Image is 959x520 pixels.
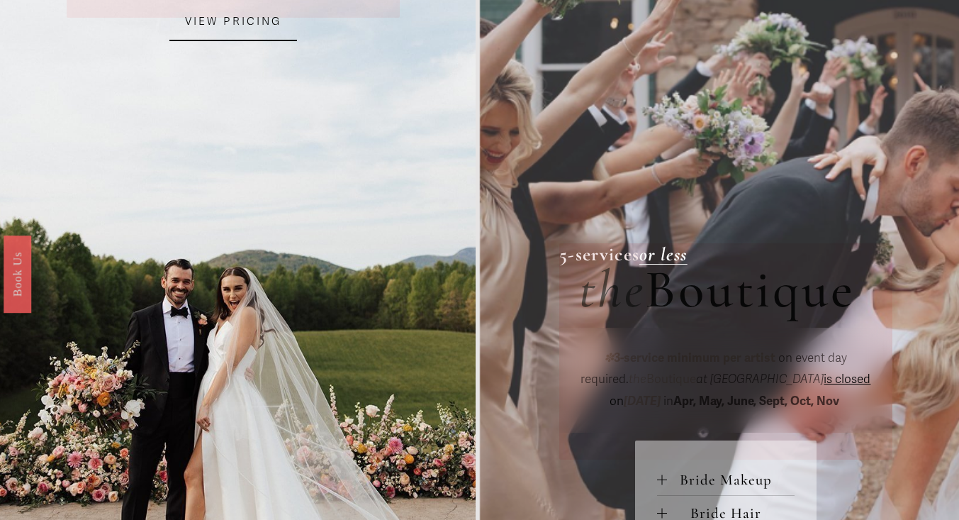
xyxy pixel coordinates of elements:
[4,235,31,312] a: Book Us
[661,394,842,409] span: in
[169,3,297,41] a: VIEW PRICING
[657,463,795,495] button: Bride Makeup
[824,372,870,387] span: is closed
[667,471,795,489] span: Bride Makeup
[645,257,855,322] span: Boutique
[614,350,775,365] strong: 3-service minimum per artist
[579,257,645,322] em: the
[696,372,824,387] em: at [GEOGRAPHIC_DATA]
[673,394,839,409] strong: Apr, May, June, Sept, Oct, Nov
[639,243,687,266] a: or less
[604,350,614,365] em: ✽
[629,372,646,387] em: the
[559,243,639,266] strong: 5-services
[624,394,661,409] em: [DATE]
[629,372,696,387] span: Boutique
[579,348,873,413] p: on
